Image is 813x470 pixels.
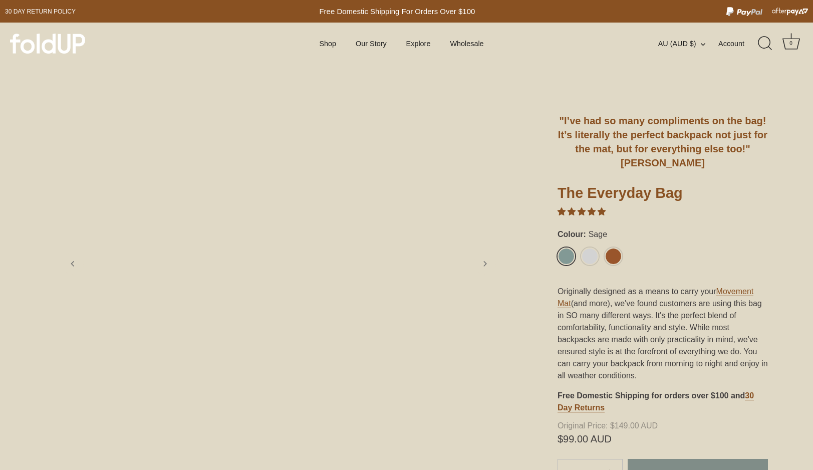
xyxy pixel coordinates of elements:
label: Colour: [558,229,768,239]
a: Next slide [474,253,496,275]
button: AU (AUD $) [658,39,716,48]
span: 4.97 stars [558,207,606,216]
a: Light Grey [581,248,599,265]
a: Account [718,38,762,50]
span: $99.00 AUD [558,435,768,443]
a: Wholesale [441,34,492,53]
div: Primary navigation [295,34,508,53]
a: Explore [397,34,439,53]
p: Originally designed as a means to carry your (and more), we've found customers are using this bag... [558,286,768,382]
a: Our Story [347,34,395,53]
h6: "I’ve had so many compliments on the bag! It’s literally the perfect backpack not just for the ma... [558,114,768,170]
strong: Free Domestic Shipping for orders over $100 and [558,391,745,400]
h1: The Everyday Bag [558,184,768,206]
span: Sage [586,229,607,239]
a: Search [754,33,776,55]
span: $149.00 AUD [558,422,765,430]
a: Previous slide [62,253,84,275]
a: Shop [311,34,345,53]
a: Rust [605,248,622,265]
a: Sage [558,248,575,265]
a: Cart [780,33,802,55]
a: 30 day Return policy [5,6,76,18]
div: 0 [786,39,796,49]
